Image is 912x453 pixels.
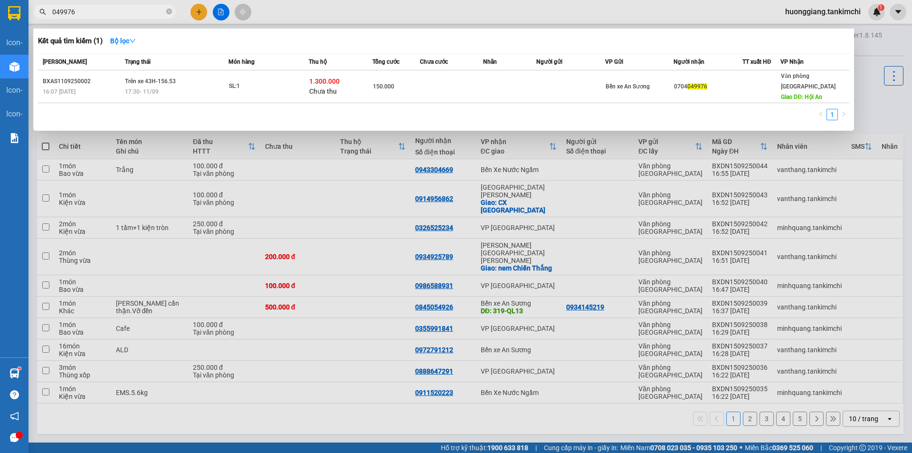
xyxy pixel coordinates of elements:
[838,109,849,120] li: Next Page
[9,368,19,378] img: warehouse-icon
[687,83,707,90] span: 049976
[815,109,826,120] li: Previous Page
[166,8,172,17] span: close-circle
[6,37,22,48] div: icon-
[229,81,300,92] div: SL: 1
[10,433,19,442] span: message
[605,58,623,65] span: VP Gửi
[125,88,159,95] span: 17:30 - 11/09
[38,36,103,46] h3: Kết quả tìm kiếm ( 1 )
[373,83,394,90] span: 150.000
[18,367,21,370] sup: 1
[8,6,20,20] img: logo-vxr
[125,58,151,65] span: Trạng thái
[228,58,255,65] span: Món hàng
[309,77,340,85] span: 1.300.000
[838,109,849,120] button: right
[39,9,46,15] span: search
[52,7,164,17] input: Tìm tên, số ĐT hoặc mã đơn
[43,88,76,95] span: 16:07 [DATE]
[309,87,337,95] span: Chưa thu
[674,58,704,65] span: Người nhận
[483,58,497,65] span: Nhãn
[10,390,19,399] span: question-circle
[9,133,19,143] img: solution-icon
[43,58,87,65] span: [PERSON_NAME]
[43,77,122,87] div: BXAS1109250002
[6,108,22,120] div: icon-
[110,37,136,45] strong: Bộ lọc
[6,84,22,96] div: icon-
[125,78,176,85] span: Trên xe 43H-156.53
[309,58,327,65] span: Thu hộ
[536,58,562,65] span: Người gửi
[781,94,822,100] span: Giao DĐ: Hội An
[781,73,836,90] span: Văn phòng [GEOGRAPHIC_DATA]
[818,111,824,117] span: left
[103,33,143,48] button: Bộ lọcdown
[780,58,804,65] span: VP Nhận
[742,58,771,65] span: TT xuất HĐ
[420,58,448,65] span: Chưa cước
[372,58,399,65] span: Tổng cước
[815,109,826,120] button: left
[9,62,19,72] img: warehouse-icon
[166,9,172,14] span: close-circle
[10,412,19,421] span: notification
[827,109,837,120] a: 1
[841,111,846,117] span: right
[129,38,136,44] span: down
[674,82,742,92] div: 0704
[606,83,650,90] span: Bến xe An Sương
